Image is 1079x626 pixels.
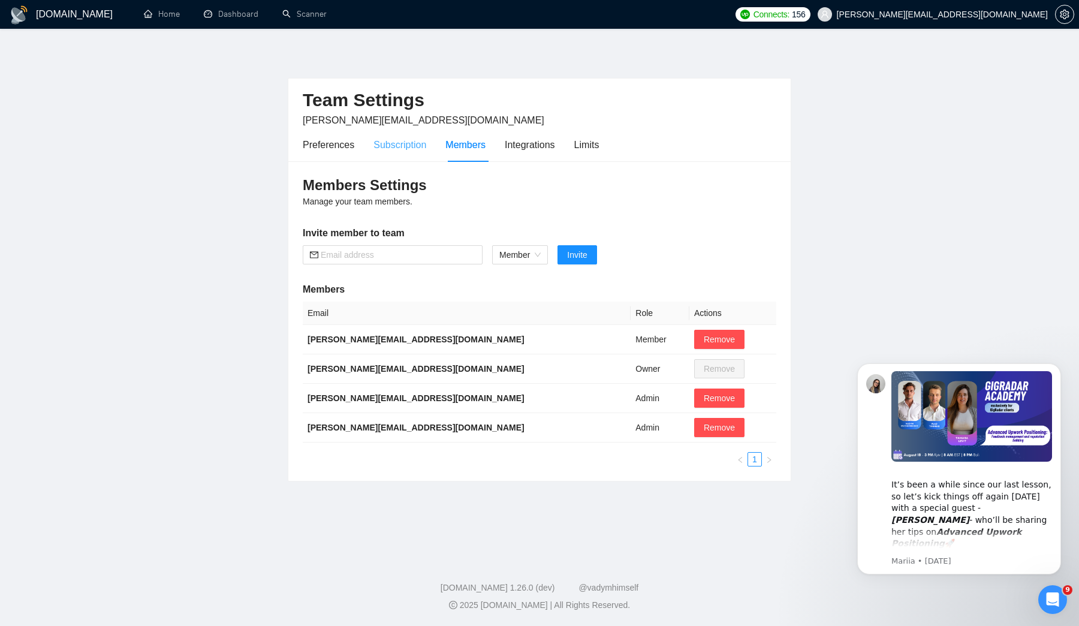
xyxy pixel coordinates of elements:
[839,345,1079,594] iframe: Intercom notifications message
[694,389,745,408] button: Remove
[748,452,762,467] li: 1
[303,282,776,297] h5: Members
[144,9,180,19] a: homeHome
[704,421,735,434] span: Remove
[792,8,805,21] span: 156
[762,452,776,467] button: right
[765,456,773,464] span: right
[631,354,689,384] td: Owner
[308,364,525,374] b: [PERSON_NAME][EMAIL_ADDRESS][DOMAIN_NAME]
[704,392,735,405] span: Remove
[754,8,789,21] span: Connects:
[1056,10,1074,19] span: setting
[740,10,750,19] img: upwork-logo.png
[694,418,745,437] button: Remove
[1055,10,1074,19] a: setting
[748,453,761,466] a: 1
[499,246,541,264] span: Member
[373,137,426,152] div: Subscription
[10,5,29,25] img: logo
[733,452,748,467] li: Previous Page
[1055,5,1074,24] button: setting
[10,599,1069,612] div: 2025 [DOMAIN_NAME] | All Rights Reserved.
[631,302,689,325] th: Role
[308,423,525,432] b: [PERSON_NAME][EMAIL_ADDRESS][DOMAIN_NAME]
[303,226,776,240] h5: Invite member to team
[631,384,689,413] td: Admin
[1063,585,1072,595] span: 9
[204,9,258,19] a: dashboardDashboard
[303,302,631,325] th: Email
[303,88,776,113] h2: Team Settings
[762,452,776,467] li: Next Page
[310,251,318,259] span: mail
[308,335,525,344] b: [PERSON_NAME][EMAIL_ADDRESS][DOMAIN_NAME]
[303,197,412,206] span: Manage your team members.
[449,601,457,609] span: copyright
[689,302,776,325] th: Actions
[567,248,587,261] span: Invite
[737,456,744,464] span: left
[578,583,638,592] a: @vadymhimself
[821,10,829,19] span: user
[631,325,689,354] td: Member
[557,245,596,264] button: Invite
[574,137,599,152] div: Limits
[733,452,748,467] button: left
[321,248,475,261] input: Email address
[282,9,327,19] a: searchScanner
[303,137,354,152] div: Preferences
[1038,585,1067,614] iframe: Intercom live chat
[704,333,735,346] span: Remove
[303,115,544,125] span: [PERSON_NAME][EMAIL_ADDRESS][DOMAIN_NAME]
[441,583,555,592] a: [DOMAIN_NAME] 1.26.0 (dev)
[308,393,525,403] b: [PERSON_NAME][EMAIL_ADDRESS][DOMAIN_NAME]
[303,176,776,195] h3: Members Settings
[631,413,689,443] td: Admin
[445,137,486,152] div: Members
[694,330,745,349] button: Remove
[505,137,555,152] div: Integrations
